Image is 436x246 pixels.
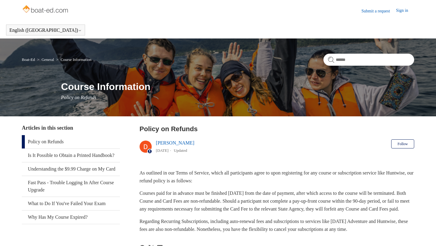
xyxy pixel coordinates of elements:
[61,95,96,100] span: Policy on Refunds
[22,162,120,176] a: Understanding the $9.99 Charge on My Card
[36,57,55,62] li: General
[22,149,120,162] a: Is It Possible to Obtain a Printed Handbook?
[140,169,414,184] p: As outlined in our Terms of Service, which all participants agree to upon registering for any cou...
[22,4,70,16] img: Boat-Ed Help Center home page
[174,148,187,153] li: Updated
[22,135,120,148] a: Policy on Refunds
[140,124,414,134] h2: Policy on Refunds
[41,57,54,62] a: General
[9,28,82,33] button: English ([GEOGRAPHIC_DATA])
[22,211,120,224] a: Why Has My Course Expired?
[22,125,73,131] span: Articles in this section
[22,57,36,62] li: Boat-Ed
[22,197,120,210] a: What to Do If You've Failed Your Exam
[55,57,92,62] li: Course Information
[156,148,169,153] time: 04/17/2024, 14:26
[396,7,414,15] a: Sign in
[140,189,414,213] p: Courses paid for in advance must be finished [DATE] from the date of payment, after which access ...
[323,54,414,66] input: Search
[362,8,396,14] a: Submit a request
[61,79,414,94] h1: Course Information
[140,218,414,233] p: Regarding Recurring Subscriptions, including auto-renewal fees and subscriptions to services like...
[156,140,194,145] a: [PERSON_NAME]
[61,57,91,62] a: Course Information
[22,57,35,62] a: Boat-Ed
[391,139,414,148] button: Follow Article
[22,176,120,197] a: Fast Pass - Trouble Logging In After Course Upgrade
